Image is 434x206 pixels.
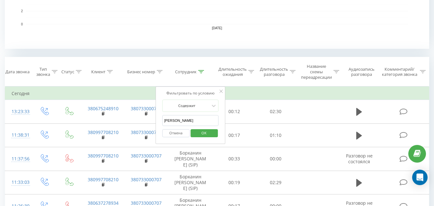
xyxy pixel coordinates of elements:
div: Длительность ожидания [218,67,247,77]
div: Сотрудник [175,69,197,75]
text: [DATE] [212,26,222,30]
div: Бизнес номер [127,69,155,75]
td: 00:17 [214,123,255,147]
span: OK [195,128,213,138]
a: 380675248910 [88,105,119,112]
input: Введите значение [162,115,219,126]
a: 380997708210 [88,153,119,159]
a: 380733000707 [131,176,162,183]
div: Комментарий/категория звонка [381,67,418,77]
div: 11:37:56 [12,153,25,165]
div: Статус [61,69,74,75]
div: 11:38:31 [12,129,25,141]
div: Тип звонка [36,67,50,77]
a: 380997708210 [88,129,119,135]
div: Фильтровать по условию [162,90,219,96]
text: 2 [21,9,23,13]
div: 13:23:33 [12,105,25,118]
td: 00:19 [214,171,255,194]
a: 380997708210 [88,176,119,183]
td: 00:12 [214,100,255,124]
a: 380733000707 [131,129,162,135]
div: Клиент [91,69,105,75]
div: Дата звонка [5,69,30,75]
td: 02:30 [255,100,297,124]
td: Борканин [PERSON_NAME] (SIP) [167,147,214,171]
td: Сегодня [5,87,429,100]
div: Open Intercom Messenger [412,170,428,185]
a: 380733000707 [131,153,162,159]
button: OK [190,129,218,137]
td: 02:29 [255,171,297,194]
a: 380733000707 [131,200,162,206]
td: Борканин [PERSON_NAME] (SIP) [167,171,214,194]
div: Длительность разговора [260,67,288,77]
text: 0 [21,22,23,26]
span: Разговор не состоялся [346,153,373,165]
a: 380733000707 [131,105,162,112]
td: 00:00 [255,147,297,171]
a: 380637278934 [88,200,119,206]
button: Отмена [162,129,190,137]
div: Аудиозапись разговора [345,67,378,77]
td: 01:10 [255,123,297,147]
div: 11:33:03 [12,176,25,189]
div: Название схемы переадресации [301,64,332,80]
td: 00:33 [214,147,255,171]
